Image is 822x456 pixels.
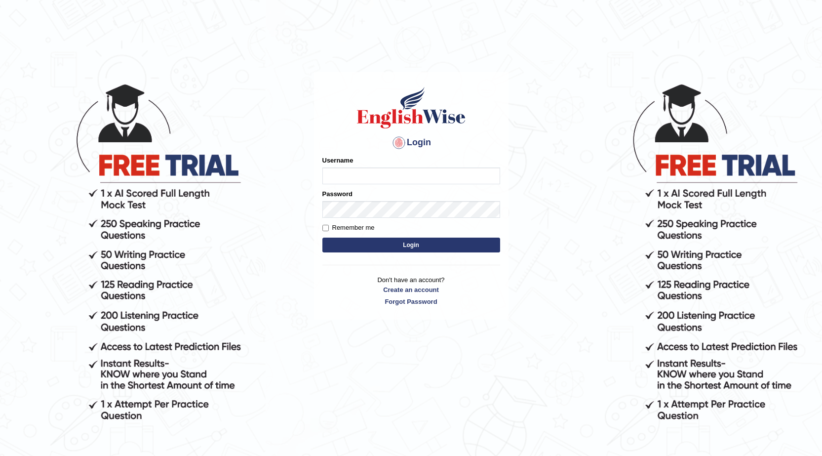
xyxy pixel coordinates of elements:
[322,156,353,165] label: Username
[322,238,500,252] button: Login
[355,85,468,130] img: Logo of English Wise sign in for intelligent practice with AI
[322,189,352,199] label: Password
[322,285,500,294] a: Create an account
[322,297,500,306] a: Forgot Password
[322,135,500,151] h4: Login
[322,225,329,231] input: Remember me
[322,275,500,306] p: Don't have an account?
[322,223,375,233] label: Remember me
